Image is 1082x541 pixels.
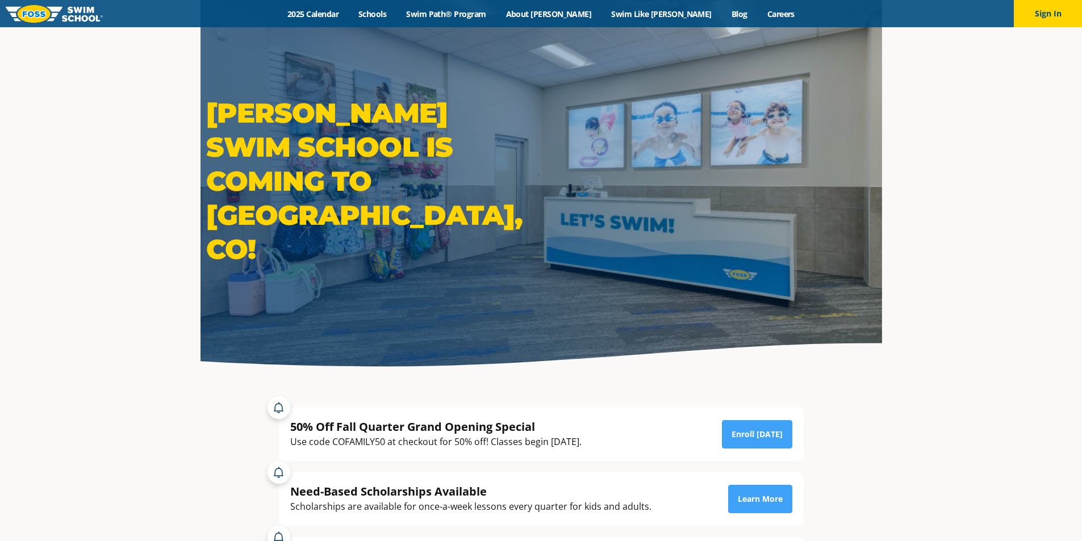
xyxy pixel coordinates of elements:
[349,9,396,19] a: Schools
[722,420,792,448] a: Enroll [DATE]
[6,5,103,23] img: FOSS Swim School Logo
[496,9,601,19] a: About [PERSON_NAME]
[396,9,496,19] a: Swim Path® Program
[278,9,349,19] a: 2025 Calendar
[290,419,582,434] div: 50% Off Fall Quarter Grand Opening Special
[290,499,651,514] div: Scholarships are available for once-a-week lessons every quarter for kids and adults.
[290,434,582,450] div: Use code COFAMILY50 at checkout for 50% off! Classes begin [DATE].
[206,96,536,266] h1: [PERSON_NAME] Swim School is coming to [GEOGRAPHIC_DATA], CO!
[728,485,792,513] a: Learn More
[757,9,804,19] a: Careers
[721,9,757,19] a: Blog
[601,9,722,19] a: Swim Like [PERSON_NAME]
[290,484,651,499] div: Need-Based Scholarships Available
